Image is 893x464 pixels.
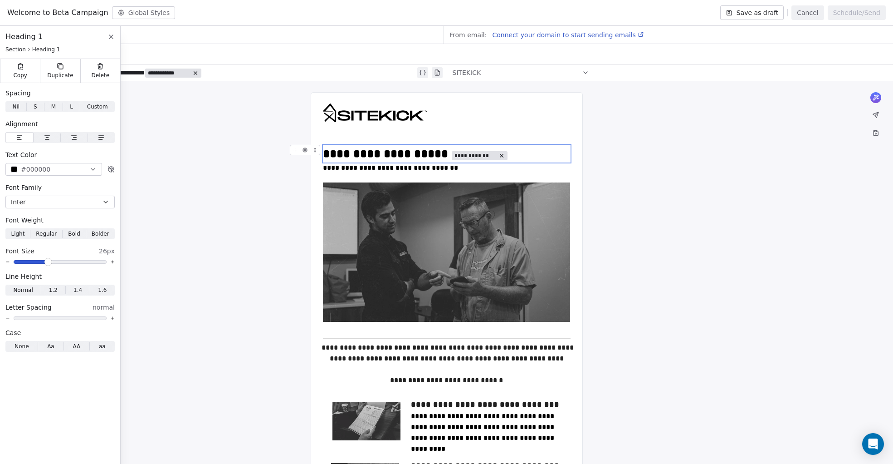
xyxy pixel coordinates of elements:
[5,303,52,312] span: Letter Spacing
[5,183,42,192] span: Font Family
[73,342,80,350] span: AA
[87,103,108,111] span: Custom
[92,230,109,238] span: Bolder
[47,342,54,350] span: Aa
[47,72,73,79] span: Duplicate
[5,216,44,225] span: Font Weight
[5,328,21,337] span: Case
[73,286,82,294] span: 1.4
[5,150,37,159] span: Text Color
[12,103,20,111] span: Nil
[5,89,31,98] span: Spacing
[36,230,57,238] span: Regular
[828,5,886,20] button: Schedule/Send
[13,72,27,79] span: Copy
[49,286,58,294] span: 1.2
[68,230,80,238] span: Bold
[791,5,824,20] button: Cancel
[51,103,56,111] span: M
[13,286,33,294] span: Normal
[112,6,176,19] button: Global Styles
[449,30,487,39] span: From email:
[862,433,884,455] div: Open Intercom Messenger
[7,7,108,18] span: Welcome to Beta Campaign
[5,119,38,128] span: Alignment
[5,247,34,256] span: Font Size
[92,72,110,79] span: Delete
[15,342,29,350] span: None
[32,46,60,53] span: Heading 1
[5,272,42,281] span: Line Height
[34,103,37,111] span: S
[11,197,26,207] span: Inter
[5,163,102,176] button: #000000
[492,31,635,39] span: Connect your domain to start sending emails
[21,165,50,174] span: #000000
[488,30,644,40] a: Connect your domain to start sending emails
[99,247,115,256] span: 26px
[11,230,24,238] span: Light
[99,342,106,350] span: aa
[5,31,43,42] span: Heading 1
[720,5,784,20] button: Save as draft
[5,46,26,53] span: Section
[93,303,115,312] span: normal
[70,103,73,111] span: L
[98,286,107,294] span: 1.6
[453,68,481,77] span: SITEKICK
